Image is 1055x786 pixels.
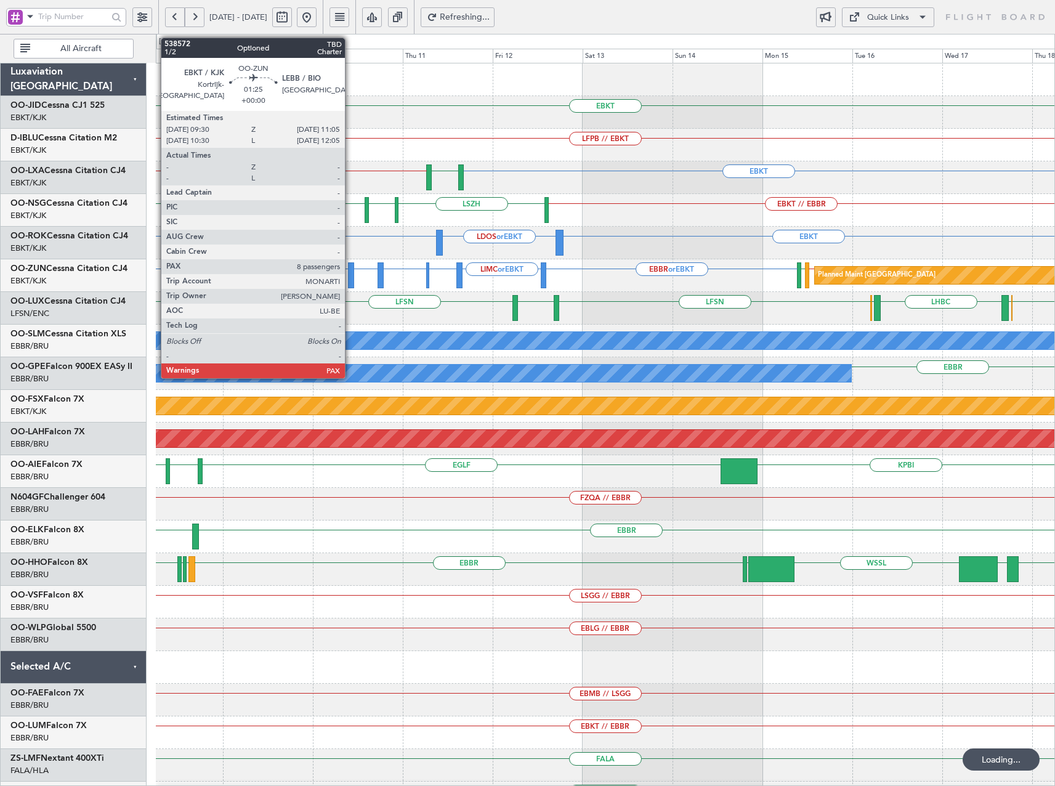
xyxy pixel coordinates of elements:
a: OO-LUMFalcon 7X [10,721,87,730]
span: OO-FAE [10,689,44,697]
a: N604GFChallenger 604 [10,493,105,501]
a: OO-FAEFalcon 7X [10,689,84,697]
a: EBBR/BRU [10,504,49,515]
a: OO-ZUNCessna Citation CJ4 [10,264,127,273]
span: OO-ELK [10,525,44,534]
a: EBBR/BRU [10,634,49,646]
button: Refreshing... [421,7,495,27]
div: Fri 12 [493,49,583,63]
a: OO-NSGCessna Citation CJ4 [10,199,127,208]
span: OO-SLM [10,330,45,338]
a: OO-VSFFalcon 8X [10,591,84,599]
span: All Aircraft [33,44,129,53]
div: Sat 13 [583,49,673,63]
span: OO-ZUN [10,264,46,273]
span: OO-NSG [10,199,46,208]
div: Wed 10 [313,49,403,63]
span: OO-AIE [10,460,42,469]
a: OO-ELKFalcon 8X [10,525,84,534]
a: OO-LXACessna Citation CJ4 [10,166,126,175]
div: Quick Links [867,12,909,24]
span: OO-ROK [10,232,47,240]
a: EBBR/BRU [10,732,49,743]
span: Refreshing... [440,13,490,22]
a: EBBR/BRU [10,700,49,711]
span: N604GF [10,493,44,501]
a: OO-LAHFalcon 7X [10,427,85,436]
button: All Aircraft [14,39,134,59]
a: EBBR/BRU [10,537,49,548]
a: D-IBLUCessna Citation M2 [10,134,117,142]
a: EBKT/KJK [10,112,46,123]
span: OO-GPE [10,362,46,371]
div: Loading... [963,748,1040,771]
a: EBKT/KJK [10,145,46,156]
button: Quick Links [842,7,934,27]
a: ZS-LMFNextant 400XTi [10,754,104,763]
a: EBKT/KJK [10,177,46,188]
div: Planned Maint [GEOGRAPHIC_DATA] [818,266,936,285]
a: OO-HHOFalcon 8X [10,558,88,567]
span: OO-LUX [10,297,44,306]
span: OO-HHO [10,558,47,567]
span: OO-FSX [10,395,44,403]
div: Wed 17 [942,49,1032,63]
a: EBKT/KJK [10,275,46,286]
a: OO-LUXCessna Citation CJ4 [10,297,126,306]
a: EBBR/BRU [10,439,49,450]
a: FALA/HLA [10,765,49,776]
a: EBBR/BRU [10,602,49,613]
div: Tue 9 [223,49,313,63]
span: OO-LAH [10,427,44,436]
a: EBKT/KJK [10,243,46,254]
a: OO-FSXFalcon 7X [10,395,84,403]
span: ZS-LMF [10,754,41,763]
a: OO-AIEFalcon 7X [10,460,83,469]
a: EBBR/BRU [10,373,49,384]
div: [DATE] [159,36,180,47]
a: OO-GPEFalcon 900EX EASy II [10,362,132,371]
span: OO-LXA [10,166,44,175]
div: Mon 15 [762,49,852,63]
a: EBKT/KJK [10,210,46,221]
div: Tue 16 [852,49,942,63]
span: OO-JID [10,101,41,110]
div: Mon 8 [133,49,223,63]
a: EBBR/BRU [10,569,49,580]
a: OO-ROKCessna Citation CJ4 [10,232,128,240]
a: EBBR/BRU [10,471,49,482]
a: EBBR/BRU [10,341,49,352]
span: OO-WLP [10,623,46,632]
a: LFSN/ENC [10,308,49,319]
a: OO-WLPGlobal 5500 [10,623,96,632]
div: Sun 14 [673,49,762,63]
a: EBKT/KJK [10,406,46,417]
span: D-IBLU [10,134,38,142]
div: Thu 11 [403,49,493,63]
a: OO-JIDCessna CJ1 525 [10,101,105,110]
span: OO-LUM [10,721,46,730]
span: [DATE] - [DATE] [209,12,267,23]
a: OO-SLMCessna Citation XLS [10,330,126,338]
input: Trip Number [38,7,108,26]
span: OO-VSF [10,591,43,599]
